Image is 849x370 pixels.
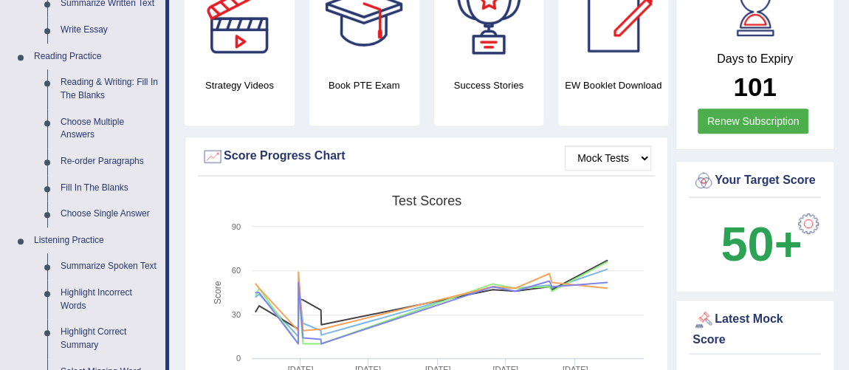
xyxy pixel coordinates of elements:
[185,78,295,93] h4: Strategy Videos
[232,222,241,231] text: 90
[692,52,817,66] h4: Days to Expiry
[27,44,165,70] a: Reading Practice
[202,145,651,168] div: Score Progress Chart
[692,309,817,349] div: Latest Mock Score
[54,175,165,202] a: Fill In The Blanks
[54,280,165,319] a: Highlight Incorrect Words
[54,148,165,175] a: Re-order Paragraphs
[392,193,461,208] tspan: Test scores
[54,109,165,148] a: Choose Multiple Answers
[733,72,776,101] b: 101
[54,17,165,44] a: Write Essay
[698,109,809,134] a: Renew Subscription
[54,201,165,227] a: Choose Single Answer
[54,253,165,280] a: Summarize Spoken Text
[54,69,165,109] a: Reading & Writing: Fill In The Blanks
[721,217,802,271] b: 50+
[27,227,165,254] a: Listening Practice
[309,78,419,93] h4: Book PTE Exam
[434,78,544,93] h4: Success Stories
[236,354,241,363] text: 0
[213,281,223,304] tspan: Score
[232,310,241,319] text: 30
[558,78,668,93] h4: EW Booklet Download
[232,266,241,275] text: 60
[54,319,165,358] a: Highlight Correct Summary
[692,170,817,192] div: Your Target Score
